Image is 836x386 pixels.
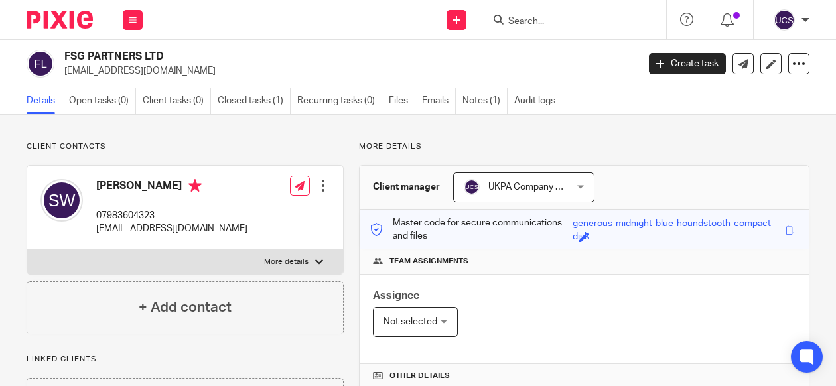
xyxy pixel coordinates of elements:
[373,180,440,194] h3: Client manager
[69,88,136,114] a: Open tasks (0)
[143,88,211,114] a: Client tasks (0)
[389,88,415,114] a: Files
[96,222,247,235] p: [EMAIL_ADDRESS][DOMAIN_NAME]
[389,256,468,267] span: Team assignments
[264,257,309,267] p: More details
[218,88,291,114] a: Closed tasks (1)
[507,16,626,28] input: Search
[462,88,508,114] a: Notes (1)
[370,216,573,243] p: Master code for secure communications and files
[27,11,93,29] img: Pixie
[774,9,795,31] img: svg%3E
[40,179,83,222] img: svg%3E
[96,209,247,222] p: 07983604323
[389,371,450,381] span: Other details
[514,88,562,114] a: Audit logs
[488,182,600,192] span: UKPA Company Secretarial
[27,141,344,152] p: Client contacts
[649,53,726,74] a: Create task
[27,50,54,78] img: svg%3E
[64,64,629,78] p: [EMAIL_ADDRESS][DOMAIN_NAME]
[27,354,344,365] p: Linked clients
[422,88,456,114] a: Emails
[188,179,202,192] i: Primary
[27,88,62,114] a: Details
[464,179,480,195] img: svg%3E
[96,179,247,196] h4: [PERSON_NAME]
[359,141,809,152] p: More details
[383,317,437,326] span: Not selected
[373,290,419,301] span: Assignee
[573,217,782,232] div: generous-midnight-blue-houndstooth-compact-disk
[297,88,382,114] a: Recurring tasks (0)
[64,50,516,64] h2: FSG PARTNERS LTD
[139,297,232,318] h4: + Add contact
